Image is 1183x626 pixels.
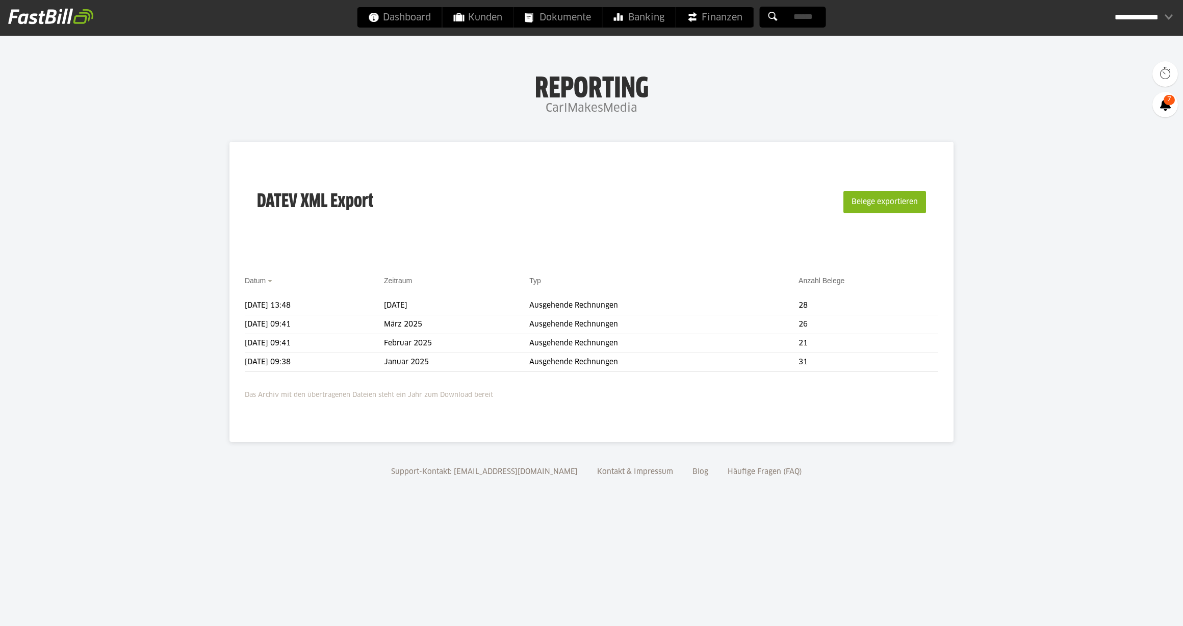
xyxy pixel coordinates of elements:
td: Februar 2025 [384,334,529,353]
span: Banking [614,7,664,28]
p: Das Archiv mit den übertragenen Dateien steht ein Jahr zum Download bereit [245,385,938,401]
td: [DATE] [384,296,529,315]
td: Ausgehende Rechnungen [529,296,799,315]
td: [DATE] 13:48 [245,296,384,315]
img: sort_desc.gif [268,280,274,282]
td: [DATE] 09:41 [245,334,384,353]
td: 21 [799,334,938,353]
span: Dokumente [525,7,591,28]
a: Dokumente [514,7,602,28]
td: Ausgehende Rechnungen [529,315,799,334]
a: Häufige Fragen (FAQ) [724,468,806,475]
a: Dashboard [357,7,442,28]
td: [DATE] 09:38 [245,353,384,372]
span: 7 [1164,95,1175,105]
a: Typ [529,277,541,285]
a: Banking [603,7,676,28]
td: [DATE] 09:41 [245,315,384,334]
h3: DATEV XML Export [257,169,373,235]
a: Zeitraum [384,277,412,285]
span: Finanzen [687,7,742,28]
span: Kunden [454,7,502,28]
a: Blog [689,468,712,475]
iframe: Öffnet ein Widget, in dem Sie weitere Informationen finden [1104,595,1173,621]
span: Dashboard [369,7,431,28]
a: Kontakt & Impressum [594,468,677,475]
td: 28 [799,296,938,315]
a: Anzahl Belege [799,277,844,285]
a: Finanzen [676,7,754,28]
td: Ausgehende Rechnungen [529,353,799,372]
a: 7 [1152,92,1178,117]
button: Belege exportieren [843,191,926,213]
img: fastbill_logo_white.png [8,8,93,24]
td: März 2025 [384,315,529,334]
td: Ausgehende Rechnungen [529,334,799,353]
a: Support-Kontakt: [EMAIL_ADDRESS][DOMAIN_NAME] [388,468,581,475]
a: Kunden [443,7,513,28]
a: Datum [245,277,266,285]
td: 31 [799,353,938,372]
td: 26 [799,315,938,334]
td: Januar 2025 [384,353,529,372]
h1: Reporting [102,72,1081,98]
